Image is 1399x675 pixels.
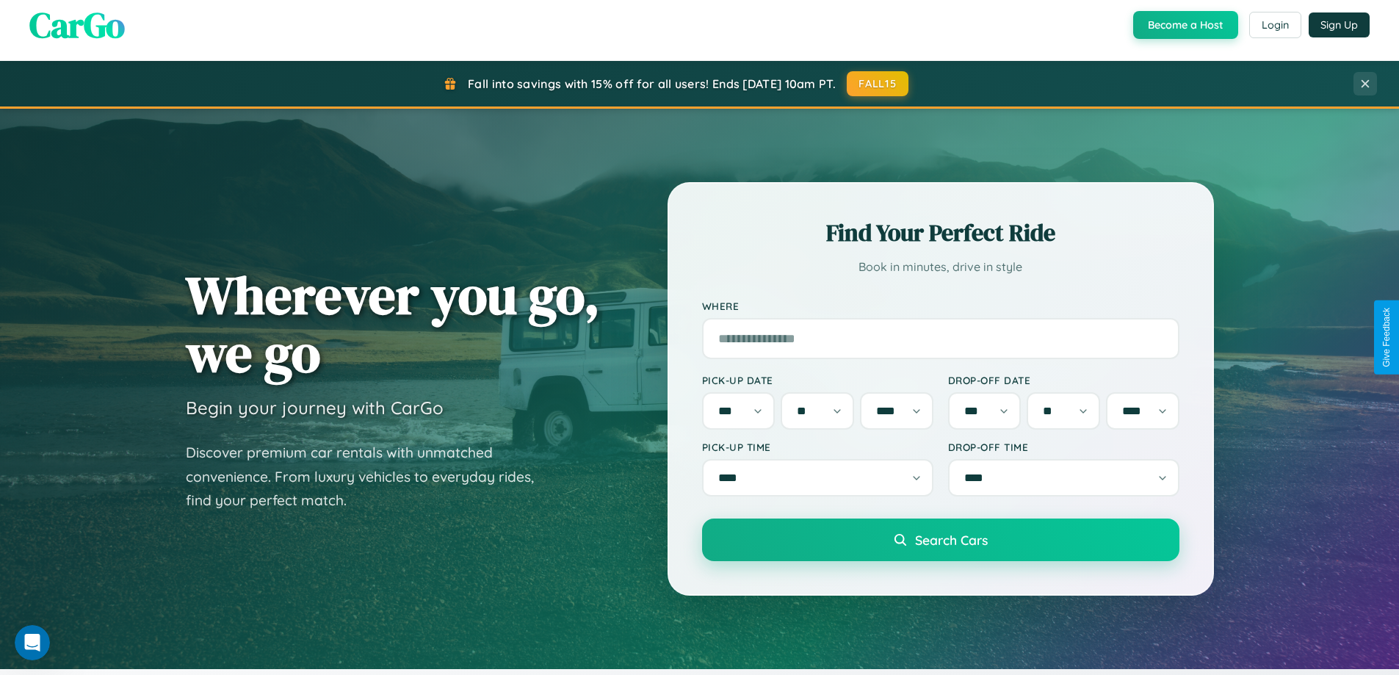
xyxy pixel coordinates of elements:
label: Drop-off Date [948,374,1179,386]
button: Login [1249,12,1301,38]
div: Give Feedback [1381,308,1392,367]
button: Search Cars [702,519,1179,561]
h1: Wherever you go, we go [186,266,600,382]
p: Book in minutes, drive in style [702,256,1179,278]
label: Pick-up Time [702,441,933,453]
label: Drop-off Time [948,441,1179,453]
button: Sign Up [1309,12,1370,37]
button: FALL15 [847,71,908,96]
iframe: Intercom live chat [15,625,50,660]
span: CarGo [29,1,125,49]
label: Pick-up Date [702,374,933,386]
label: Where [702,300,1179,312]
p: Discover premium car rentals with unmatched convenience. From luxury vehicles to everyday rides, ... [186,441,553,513]
button: Become a Host [1133,11,1238,39]
span: Search Cars [915,532,988,548]
h2: Find Your Perfect Ride [702,217,1179,249]
h3: Begin your journey with CarGo [186,397,444,419]
span: Fall into savings with 15% off for all users! Ends [DATE] 10am PT. [468,76,836,91]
